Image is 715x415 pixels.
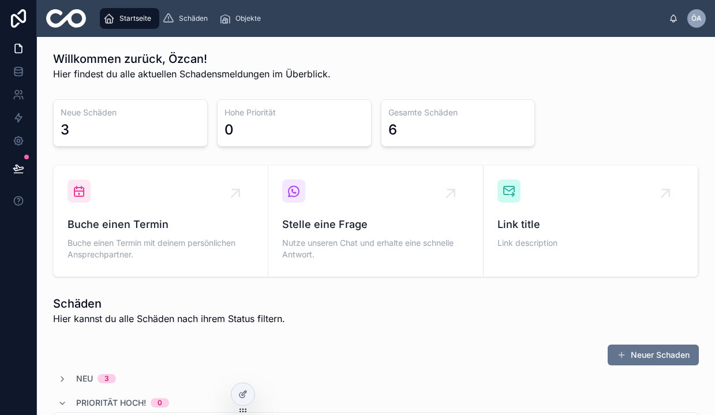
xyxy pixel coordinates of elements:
[104,374,109,383] div: 3
[388,121,397,139] div: 6
[53,296,285,312] h1: Schäden
[68,216,254,233] span: Buche einen Termin
[46,9,86,28] img: App logo
[216,8,269,29] a: Objekte
[282,216,469,233] span: Stelle eine Frage
[235,14,261,23] span: Objekte
[54,166,268,276] a: Buche einen TerminBuche einen Termin mit deinem persönlichen Ansprechpartner.
[484,166,698,276] a: Link titleLink description
[119,14,151,23] span: Startseite
[76,373,93,384] span: Neu
[76,397,146,409] span: Priorität hoch!
[224,107,364,118] h3: Hohe Priorität
[61,121,69,139] div: 3
[497,237,684,249] span: Link description
[158,398,162,407] div: 0
[691,14,702,23] span: ÖA
[53,312,285,326] span: Hier kannst du alle Schäden nach ihrem Status filtern.
[224,121,234,139] div: 0
[497,216,684,233] span: Link title
[100,8,159,29] a: Startseite
[608,345,699,365] button: Neuer Schaden
[282,237,469,260] span: Nutze unseren Chat und erhalte eine schnelle Antwort.
[388,107,528,118] h3: Gesamte Schäden
[61,107,200,118] h3: Neue Schäden
[53,51,331,67] h1: Willkommen zurück, Özcan!
[95,6,669,31] div: scrollable content
[53,67,331,81] span: Hier findest du alle aktuellen Schadensmeldungen im Überblick.
[159,8,216,29] a: Schäden
[68,237,254,260] span: Buche einen Termin mit deinem persönlichen Ansprechpartner.
[179,14,208,23] span: Schäden
[268,166,483,276] a: Stelle eine FrageNutze unseren Chat und erhalte eine schnelle Antwort.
